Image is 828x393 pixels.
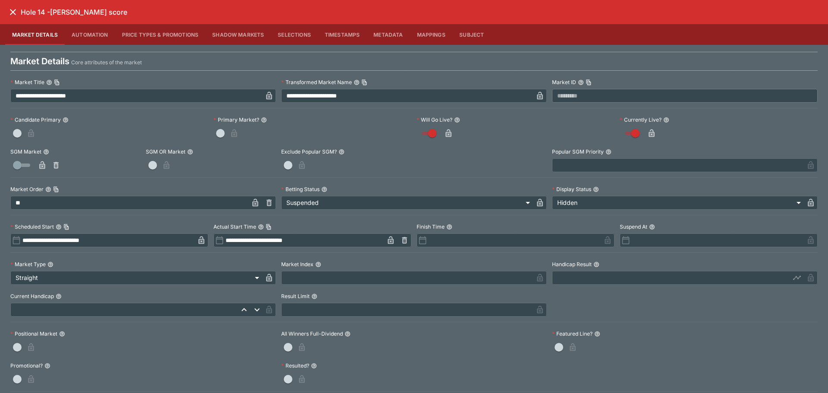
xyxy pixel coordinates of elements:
[315,261,321,267] button: Market Index
[10,223,54,230] p: Scheduled Start
[59,331,65,337] button: Positional Market
[318,24,367,45] button: Timestamps
[266,224,272,230] button: Copy To Clipboard
[454,117,460,123] button: Will Go Live?
[361,79,367,85] button: Copy To Clipboard
[339,149,345,155] button: Exclude Popular SGM?
[321,186,327,192] button: Betting Status
[21,8,127,17] h6: Hole 14 -[PERSON_NAME] score
[46,79,52,85] button: Market TitleCopy To Clipboard
[552,185,591,193] p: Display Status
[552,196,804,210] div: Hidden
[258,224,264,230] button: Actual Start TimeCopy To Clipboard
[115,24,206,45] button: Price Types & Promotions
[281,148,337,155] p: Exclude Popular SGM?
[281,185,320,193] p: Betting Status
[10,148,41,155] p: SGM Market
[281,79,352,86] p: Transformed Market Name
[213,223,256,230] p: Actual Start Time
[5,24,65,45] button: Market Details
[53,186,59,192] button: Copy To Clipboard
[281,362,309,369] p: Resulted?
[552,261,592,268] p: Handicap Result
[594,331,600,337] button: Featured Line?
[205,24,271,45] button: Shadow Markets
[63,224,69,230] button: Copy To Clipboard
[620,116,662,123] p: Currently Live?
[71,58,142,67] p: Core attributes of the market
[10,292,54,300] p: Current Handicap
[45,186,51,192] button: Market OrderCopy To Clipboard
[446,224,452,230] button: Finish Time
[10,261,46,268] p: Market Type
[10,116,61,123] p: Candidate Primary
[271,24,318,45] button: Selections
[44,363,50,369] button: Promotional?
[10,79,44,86] p: Market Title
[281,292,310,300] p: Result Limit
[10,362,43,369] p: Promotional?
[663,117,669,123] button: Currently Live?
[146,148,185,155] p: SGM OR Market
[417,116,452,123] p: Will Go Live?
[417,223,445,230] p: Finish Time
[281,330,343,337] p: All Winners Full-Dividend
[213,116,259,123] p: Primary Market?
[10,56,69,67] h4: Market Details
[10,185,44,193] p: Market Order
[65,24,115,45] button: Automation
[354,79,360,85] button: Transformed Market NameCopy To Clipboard
[452,24,491,45] button: Subject
[10,330,57,337] p: Positional Market
[281,196,533,210] div: Suspended
[593,186,599,192] button: Display Status
[578,79,584,85] button: Market IDCopy To Clipboard
[63,117,69,123] button: Candidate Primary
[187,149,193,155] button: SGM OR Market
[552,79,576,86] p: Market ID
[345,331,351,337] button: All Winners Full-Dividend
[281,261,314,268] p: Market Index
[410,24,452,45] button: Mappings
[5,4,21,20] button: close
[56,224,62,230] button: Scheduled StartCopy To Clipboard
[605,149,612,155] button: Popular SGM Priority
[54,79,60,85] button: Copy To Clipboard
[10,271,262,285] div: Straight
[311,363,317,369] button: Resulted?
[586,79,592,85] button: Copy To Clipboard
[47,261,53,267] button: Market Type
[593,261,599,267] button: Handicap Result
[311,293,317,299] button: Result Limit
[649,224,655,230] button: Suspend At
[367,24,410,45] button: Metadata
[620,223,647,230] p: Suspend At
[261,117,267,123] button: Primary Market?
[56,293,62,299] button: Current Handicap
[552,330,593,337] p: Featured Line?
[552,148,604,155] p: Popular SGM Priority
[43,149,49,155] button: SGM Market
